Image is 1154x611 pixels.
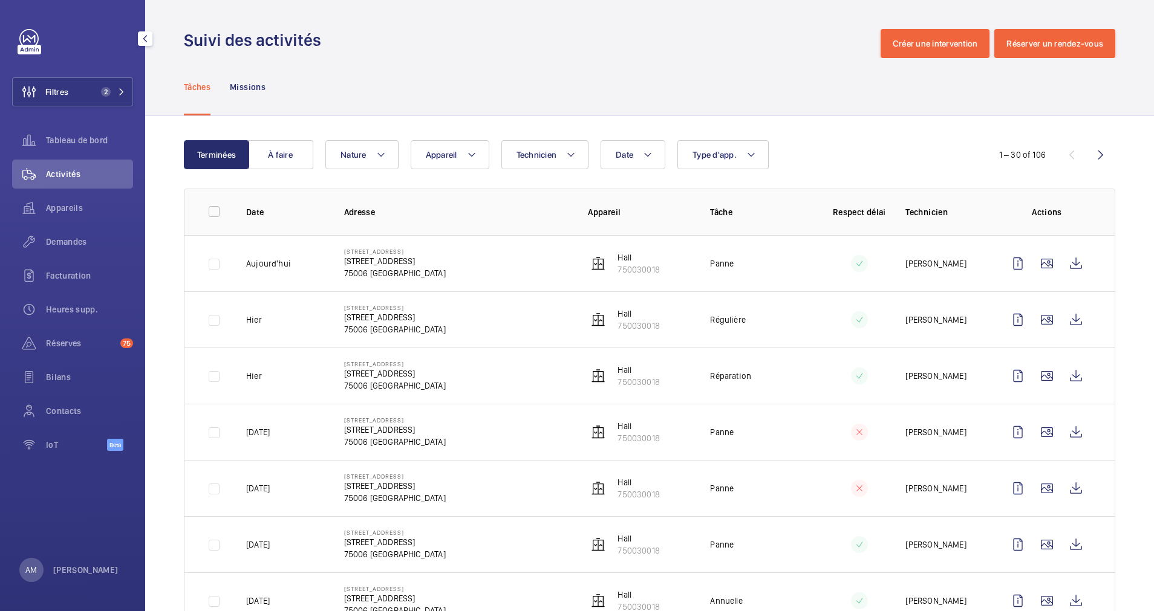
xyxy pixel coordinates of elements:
p: [PERSON_NAME] [905,314,966,326]
p: Panne [710,482,734,494]
p: [STREET_ADDRESS] [344,248,446,255]
p: Hall [618,532,660,545]
p: Tâche [710,206,813,218]
p: Technicien [905,206,984,218]
p: 750030018 [618,376,660,388]
img: elevator.svg [591,481,605,496]
span: Contacts [46,405,133,417]
img: elevator.svg [591,537,605,552]
button: Nature [325,140,399,169]
button: Filtres2 [12,77,133,106]
p: Date [246,206,325,218]
button: À faire [248,140,313,169]
p: [STREET_ADDRESS] [344,585,446,592]
span: 75 [120,338,133,348]
p: [STREET_ADDRESS] [344,255,446,267]
button: Terminées [184,140,249,169]
button: Date [601,140,665,169]
span: Bilans [46,371,133,383]
p: [PERSON_NAME] [905,595,966,607]
p: Panne [710,257,734,270]
span: IoT [46,439,107,451]
button: Réserver un rendez-vous [994,29,1115,58]
p: Hall [618,476,660,488]
p: 750030018 [618,263,660,276]
p: Aujourd'hui [246,257,291,270]
p: Réparation [710,370,751,382]
p: 750030018 [618,488,660,500]
span: Demandes [46,236,133,248]
span: Date [616,150,633,160]
p: [STREET_ADDRESS] [344,311,446,323]
p: AM [25,564,37,576]
img: elevator.svg [591,425,605,439]
p: [PERSON_NAME] [905,482,966,494]
span: 2 [101,87,111,97]
span: Beta [107,439,123,451]
p: Hall [618,420,660,432]
p: [DATE] [246,426,270,438]
img: elevator.svg [591,593,605,608]
p: [STREET_ADDRESS] [344,304,446,311]
p: [STREET_ADDRESS] [344,473,446,480]
button: Technicien [501,140,589,169]
p: Hall [618,589,660,601]
div: 1 – 30 of 106 [999,149,1046,161]
span: Type d'app. [693,150,737,160]
button: Appareil [411,140,489,169]
p: [STREET_ADDRESS] [344,367,446,380]
p: Hier [246,370,262,382]
p: Missions [230,81,266,93]
p: 75006 [GEOGRAPHIC_DATA] [344,380,446,392]
span: Appareil [426,150,457,160]
p: Adresse [344,206,569,218]
img: elevator.svg [591,369,605,383]
span: Heures supp. [46,303,133,315]
p: [STREET_ADDRESS] [344,536,446,548]
span: Filtres [45,86,68,98]
span: Réserves [46,337,116,349]
p: 750030018 [618,545,660,557]
span: Nature [341,150,367,160]
img: elevator.svg [591,312,605,327]
p: Actions [1003,206,1090,218]
p: Hall [618,308,660,320]
p: [DATE] [246,482,270,494]
p: [PERSON_NAME] [905,538,966,551]
span: Facturation [46,270,133,282]
p: [STREET_ADDRESS] [344,424,446,436]
h1: Suivi des activités [184,29,328,51]
p: Hier [246,314,262,326]
p: Hall [618,364,660,376]
p: [PERSON_NAME] [905,426,966,438]
p: 750030018 [618,320,660,332]
p: Annuelle [710,595,742,607]
p: 75006 [GEOGRAPHIC_DATA] [344,323,446,335]
p: Panne [710,426,734,438]
span: Tableau de bord [46,134,133,146]
p: 75006 [GEOGRAPHIC_DATA] [344,492,446,504]
p: 75006 [GEOGRAPHIC_DATA] [344,267,446,279]
p: Hall [618,251,660,263]
p: 75006 [GEOGRAPHIC_DATA] [344,548,446,560]
p: [STREET_ADDRESS] [344,529,446,536]
p: [STREET_ADDRESS] [344,416,446,424]
p: 750030018 [618,432,660,444]
p: [STREET_ADDRESS] [344,592,446,604]
p: Appareil [588,206,691,218]
p: Tâches [184,81,210,93]
p: 75006 [GEOGRAPHIC_DATA] [344,436,446,448]
img: elevator.svg [591,256,605,271]
p: [STREET_ADDRESS] [344,360,446,367]
span: Activités [46,168,133,180]
p: Panne [710,538,734,551]
p: [PERSON_NAME] [53,564,119,576]
button: Créer une intervention [881,29,990,58]
p: [PERSON_NAME] [905,370,966,382]
p: [DATE] [246,595,270,607]
p: [DATE] [246,538,270,551]
span: Appareils [46,202,133,214]
p: Respect délai [832,206,886,218]
span: Technicien [517,150,557,160]
p: [PERSON_NAME] [905,257,966,270]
